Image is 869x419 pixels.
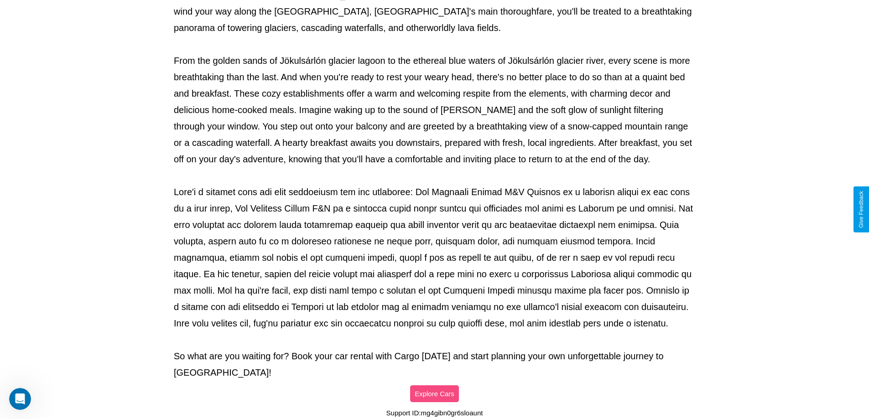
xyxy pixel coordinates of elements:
[386,407,483,419] p: Support ID: mg4gibn0gr6sloaunt
[410,385,459,402] button: Explore Cars
[9,388,31,410] iframe: Intercom live chat
[858,191,864,228] div: Give Feedback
